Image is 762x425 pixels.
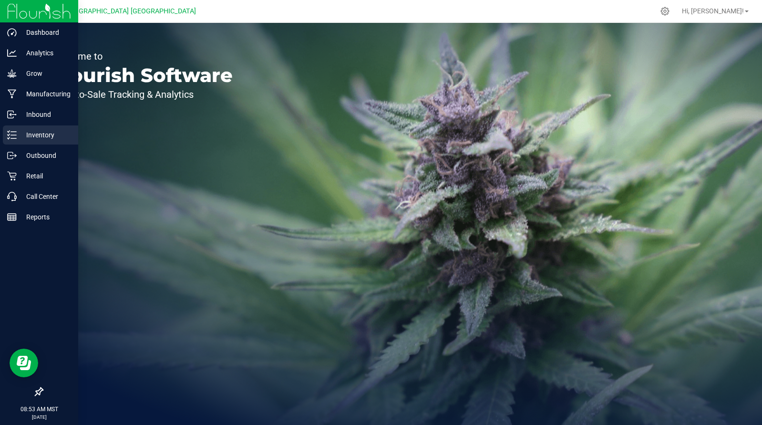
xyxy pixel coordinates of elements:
p: Grow [17,68,74,79]
inline-svg: Outbound [7,151,17,160]
inline-svg: Reports [7,212,17,222]
p: Inventory [17,129,74,141]
iframe: Resource center [10,349,38,377]
p: Flourish Software [51,66,233,85]
inline-svg: Manufacturing [7,89,17,99]
inline-svg: Grow [7,69,17,78]
p: [DATE] [4,414,74,421]
div: Manage settings [659,7,671,16]
p: Analytics [17,47,74,59]
inline-svg: Inbound [7,110,17,119]
inline-svg: Call Center [7,192,17,201]
p: Welcome to [51,52,233,61]
p: Reports [17,211,74,223]
span: Hi, [PERSON_NAME]! [682,7,744,15]
p: Outbound [17,150,74,161]
inline-svg: Inventory [7,130,17,140]
p: Call Center [17,191,74,202]
inline-svg: Dashboard [7,28,17,37]
p: Dashboard [17,27,74,38]
p: Manufacturing [17,88,74,100]
span: [US_STATE][GEOGRAPHIC_DATA] [GEOGRAPHIC_DATA] [28,7,196,15]
p: Retail [17,170,74,182]
inline-svg: Analytics [7,48,17,58]
p: Seed-to-Sale Tracking & Analytics [51,90,233,99]
inline-svg: Retail [7,171,17,181]
p: 08:53 AM MST [4,405,74,414]
p: Inbound [17,109,74,120]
